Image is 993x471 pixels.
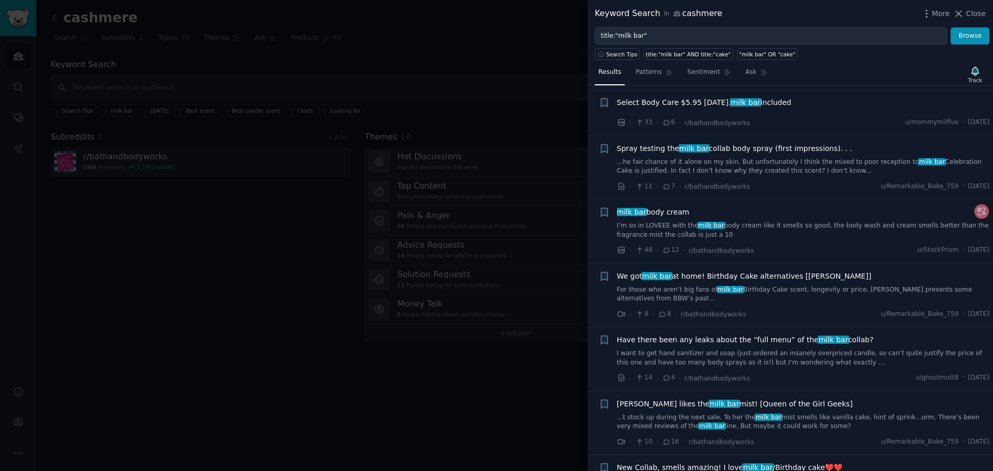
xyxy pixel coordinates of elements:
a: Select Body Care $5.95 [DATE].milk barincluded [617,97,791,108]
a: Spray testing themilk barcollab body spray (first impressions). . . [617,143,852,154]
div: title:"milk bar" AND title:"cake" [646,51,731,58]
span: · [656,373,658,384]
a: I’m so in LOVEEE with themilk barbody cream like it smells so good, the body wash and cream smell... [617,221,990,239]
span: · [962,437,965,447]
span: · [679,181,681,192]
span: [DATE] [968,182,989,191]
span: · [683,436,685,447]
a: [PERSON_NAME] likes themilk barmist! [Queen of the Girl Geeks] [617,399,853,409]
span: Patterns [636,68,661,77]
span: in [664,9,669,19]
span: · [962,118,965,127]
span: body cream [617,207,689,218]
span: 10 [635,437,652,447]
a: For those who aren’t big fans ofmilk barBirthday Cake scent, longevity or price, [PERSON_NAME] pr... [617,285,990,303]
span: 4 [662,373,675,383]
span: · [962,246,965,255]
span: 48 [635,246,652,255]
span: 33 [635,118,652,127]
span: · [629,309,631,320]
span: r/bathandbodyworks [685,119,750,127]
span: · [962,182,965,191]
span: · [675,309,677,320]
a: We gotmilk barat home! Birthday Cake alternatives [[PERSON_NAME]] [617,271,871,282]
span: Have there been any leaks about the “full menu” of the collab? [617,335,874,345]
span: milk bar [755,414,783,421]
span: u/Remarkable_Bake_759 [881,437,959,447]
span: · [629,117,631,128]
span: milk bar [641,272,673,280]
span: · [652,309,654,320]
span: [DATE] [968,118,989,127]
span: Search Tips [606,51,638,58]
button: Browse [951,27,989,45]
span: We got at home! Birthday Cake alternatives [[PERSON_NAME]] [617,271,871,282]
span: · [656,245,658,256]
span: 16 [662,437,679,447]
a: I want to get hand sanitizer and soap (just ordered an insanely overpriced candle, so can’t quite... [617,349,990,367]
span: [PERSON_NAME] likes the mist! [Queen of the Girl Geeks] [617,399,853,409]
span: 8 [635,310,648,319]
span: · [679,373,681,384]
div: Track [968,77,982,84]
span: · [629,181,631,192]
span: 12 [662,246,679,255]
span: u/ghostmutt8 [915,373,958,383]
a: Have there been any leaks about the “full menu” of themilk barcollab? [617,335,874,345]
span: 8 [658,310,671,319]
a: milk barbody cream [617,207,689,218]
div: "milk bar" OR "cake" [739,51,795,58]
button: Track [965,64,986,85]
span: 11 [635,182,652,191]
span: milk bar [709,400,740,408]
span: · [629,373,631,384]
span: u/StockPrism [917,246,959,255]
a: Sentiment [684,64,734,85]
span: milk bar [918,158,946,165]
span: milk bar [616,208,648,216]
a: ...t stock up during the next sale. To her themilk barmist smells like vanilla cake, hint of spri... [617,413,990,431]
span: r/bathandbodyworks [689,438,754,446]
span: [DATE] [968,373,989,383]
span: milk bar [698,422,726,430]
span: Spray testing the collab body spray (first impressions). . . [617,143,852,154]
span: · [679,117,681,128]
span: · [656,436,658,447]
span: · [962,310,965,319]
span: milk bar [717,286,745,293]
a: title:"milk bar" AND title:"cake" [643,48,733,60]
button: Search Tips [595,48,640,60]
span: [DATE] [968,246,989,255]
input: Try a keyword related to your business [595,27,947,45]
div: Keyword Search cashmere [595,7,722,20]
a: Patterns [632,64,676,85]
a: "milk bar" OR "cake" [737,48,798,60]
button: More [921,8,950,19]
span: u/mommymilfluv [905,118,959,127]
span: Close [966,8,986,19]
a: Ask [742,64,771,85]
span: · [656,181,658,192]
span: [DATE] [968,437,989,447]
span: milk bar [818,336,849,344]
span: More [932,8,950,19]
span: milk bar [697,222,725,229]
span: 7 [662,182,675,191]
span: 14 [635,373,652,383]
span: · [629,245,631,256]
a: ...he fair chance of it alone on my skin. But unfortunately I think the mixed to poor reception t... [617,158,990,176]
span: r/bathandbodyworks [685,375,750,382]
span: Ask [745,68,757,77]
span: · [962,373,965,383]
span: · [629,436,631,447]
span: u/Remarkable_Bake_759 [881,182,959,191]
span: Results [598,68,621,77]
button: Close [953,8,986,19]
span: r/bathandbodyworks [685,183,750,190]
span: Sentiment [687,68,720,77]
span: u/Remarkable_Bake_759 [881,310,959,319]
span: · [683,245,685,256]
span: milk bar [730,98,761,107]
span: [DATE] [968,310,989,319]
a: Results [595,64,625,85]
